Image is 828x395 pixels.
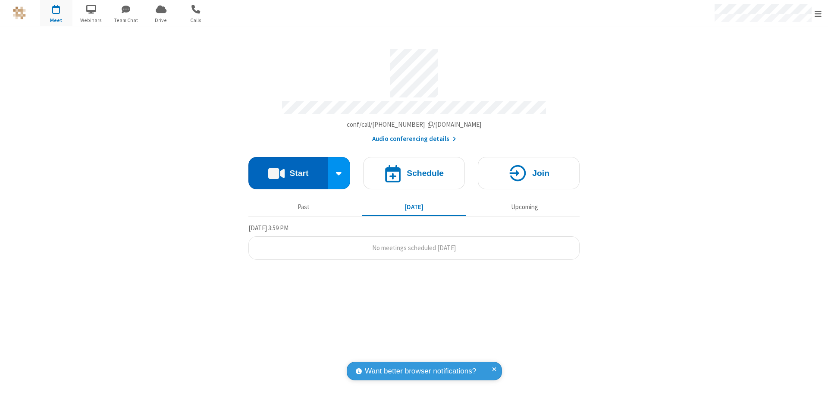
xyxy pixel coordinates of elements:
[362,199,466,215] button: [DATE]
[478,157,580,189] button: Join
[40,16,72,24] span: Meet
[13,6,26,19] img: QA Selenium DO NOT DELETE OR CHANGE
[372,134,456,144] button: Audio conferencing details
[473,199,577,215] button: Upcoming
[180,16,212,24] span: Calls
[248,43,580,144] section: Account details
[365,366,476,377] span: Want better browser notifications?
[289,169,308,177] h4: Start
[328,157,351,189] div: Start conference options
[110,16,142,24] span: Team Chat
[372,244,456,252] span: No meetings scheduled [DATE]
[145,16,177,24] span: Drive
[248,223,580,260] section: Today's Meetings
[248,224,289,232] span: [DATE] 3:59 PM
[75,16,107,24] span: Webinars
[532,169,549,177] h4: Join
[248,157,328,189] button: Start
[806,373,822,389] iframe: Chat
[347,120,482,130] button: Copy my meeting room linkCopy my meeting room link
[252,199,356,215] button: Past
[363,157,465,189] button: Schedule
[347,120,482,129] span: Copy my meeting room link
[407,169,444,177] h4: Schedule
